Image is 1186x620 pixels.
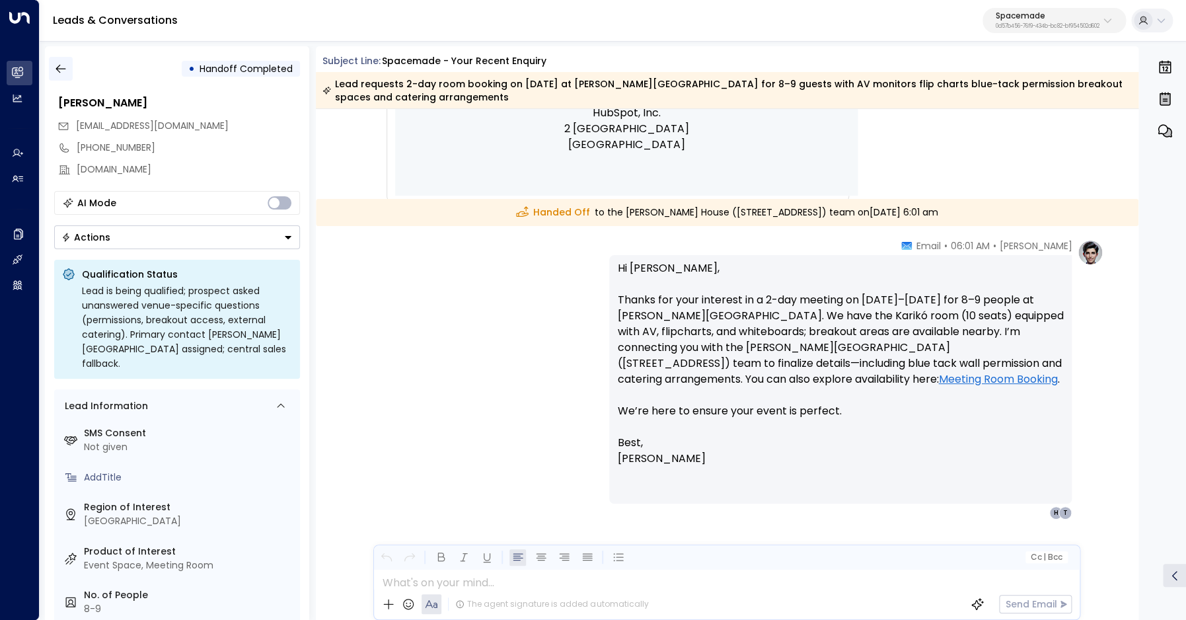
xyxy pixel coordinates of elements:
div: [PERSON_NAME] [58,95,300,111]
p: 0d57b456-76f9-434b-bc82-bf954502d602 [996,24,1099,29]
span: Handed Off [516,206,590,219]
div: The agent signature is added automatically [455,598,648,610]
p: Hi [PERSON_NAME], Thanks for your interest in a 2-day meeting on [DATE]–[DATE] for 8–9 people at ... [617,260,1064,435]
span: ashleigh.pike@riba.org [76,119,229,133]
span: [PERSON_NAME] [617,451,705,467]
span: Subject Line: [322,54,381,67]
img: profile-logo.png [1077,239,1103,266]
span: Email [916,239,940,252]
div: Lead Information [60,399,148,413]
div: [DOMAIN_NAME] [77,163,300,176]
button: Actions [54,225,300,249]
div: Not given [84,440,295,454]
div: to the [PERSON_NAME] House ([STREET_ADDRESS]) team on [DATE] 6:01 am [316,199,1139,226]
a: Leads & Conversations [53,13,178,28]
div: AI Mode [77,196,116,210]
div: [GEOGRAPHIC_DATA] [84,514,295,528]
p: HubSpot, Inc. 2 [GEOGRAPHIC_DATA] [GEOGRAPHIC_DATA] [461,105,792,153]
span: [PERSON_NAME] [999,239,1072,252]
div: Event Space, Meeting Room [84,559,295,572]
span: Cc Bcc [1031,553,1062,562]
div: T [1058,506,1072,520]
label: SMS Consent [84,426,295,440]
a: Meeting Room Booking [938,371,1057,387]
span: Handoff Completed [200,62,293,75]
div: Actions [61,231,110,243]
span: | [1043,553,1046,562]
span: [EMAIL_ADDRESS][DOMAIN_NAME] [76,119,229,132]
div: Button group with a nested menu [54,225,300,249]
div: 8-9 [84,602,295,616]
div: [PHONE_NUMBER] [77,141,300,155]
button: Spacemade0d57b456-76f9-434b-bc82-bf954502d602 [982,8,1126,33]
span: Best, [617,435,642,451]
button: Redo [401,549,418,566]
div: AddTitle [84,471,295,484]
label: Region of Interest [84,500,295,514]
p: Spacemade [996,12,1099,20]
span: • [992,239,996,252]
span: 06:01 AM [950,239,989,252]
button: Undo [378,549,394,566]
div: • [188,57,195,81]
p: Qualification Status [82,268,292,281]
label: Product of Interest [84,545,295,559]
div: Lead is being qualified; prospect asked unanswered venue-specific questions (permissions, breakou... [82,284,292,371]
span: • [944,239,947,252]
button: Cc|Bcc [1025,551,1068,564]
div: Lead requests 2-day room booking on [DATE] at [PERSON_NAME][GEOGRAPHIC_DATA] for 8–9 guests with ... [322,77,1131,104]
div: H [1049,506,1062,520]
label: No. of People [84,588,295,602]
div: Spacemade - your recent enquiry [382,54,546,68]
